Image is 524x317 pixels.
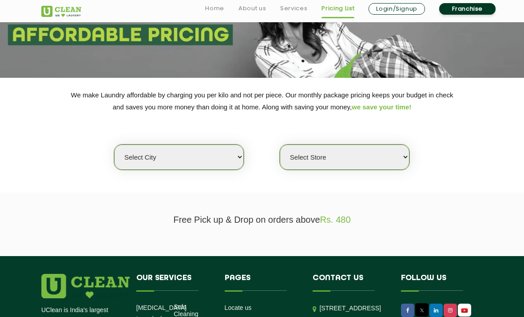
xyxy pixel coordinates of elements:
h4: Follow us [401,274,483,291]
a: Pricing List [322,3,354,14]
h4: Contact us [313,274,388,291]
p: Free Pick up & Drop on orders above [41,215,483,225]
a: About us [238,3,266,14]
a: Home [205,3,224,14]
a: [MEDICAL_DATA] [136,304,187,311]
a: Locate us [225,304,252,311]
a: Services [280,3,307,14]
img: UClean Laundry and Dry Cleaning [41,6,81,17]
span: we save your time! [352,103,411,111]
span: Rs. 480 [320,215,351,225]
a: Login/Signup [369,3,425,15]
a: Franchise [439,3,496,15]
p: We make Laundry affordable by charging you per kilo and not per piece. Our monthly package pricin... [41,89,483,113]
img: UClean Laundry and Dry Cleaning [459,306,470,315]
p: [STREET_ADDRESS] [319,303,388,313]
h4: Pages [225,274,300,291]
img: logo.png [41,274,130,298]
h4: Our Services [136,274,211,291]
